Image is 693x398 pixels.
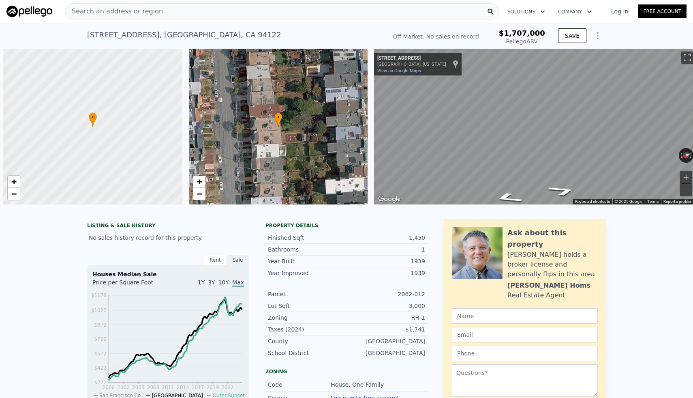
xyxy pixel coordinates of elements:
div: 1939 [346,257,425,265]
a: Open this area in Google Maps (opens a new window) [376,194,403,204]
div: Zoning [265,368,428,375]
tspan: 2008 [147,385,160,390]
div: Bathrooms [268,245,346,254]
div: Off Market. No sales on record [393,32,479,41]
a: Zoom in [8,176,20,188]
img: Google [376,194,403,204]
span: + [11,176,17,187]
button: SAVE [558,28,586,43]
button: Solutions [501,4,552,19]
button: Zoom out [680,184,692,196]
button: Company [552,4,598,19]
div: No sales history record for this property. [87,230,249,245]
tspan: 2014 [177,385,189,390]
div: Finished Sqft [268,234,346,242]
tspan: 2011 [162,385,174,390]
tspan: 2005 [132,385,145,390]
span: Max [232,279,244,287]
div: County [268,337,346,345]
a: Free Account [638,4,687,18]
div: • [89,112,97,127]
div: Year Improved [268,269,346,277]
input: Email [452,327,598,342]
img: Pellego [6,6,52,17]
div: Houses Median Sale [92,270,244,278]
button: Keyboard shortcuts [575,199,610,204]
button: Show Options [590,28,606,44]
div: [GEOGRAPHIC_DATA], [US_STATE] [377,62,446,67]
div: LISTING & SALE HISTORY [87,222,249,230]
span: 1Y [198,279,205,286]
div: Pellego ARV [499,37,545,45]
div: RH-1 [346,314,425,322]
tspan: $1022 [91,308,107,313]
div: Taxes (2024) [268,325,346,333]
div: Lot Sqft [268,302,346,310]
tspan: 2022 [221,385,234,390]
div: Zoning [268,314,346,322]
a: Terms [647,199,659,204]
a: Zoom out [193,188,205,200]
span: 3Y [208,279,215,286]
div: House, One Family [331,381,385,389]
div: [PERSON_NAME] Homs [507,281,590,290]
div: Code [268,381,331,389]
span: • [274,114,282,121]
div: Real Estate Agent [507,290,565,300]
a: Show location on map [453,60,458,69]
div: Ask about this property [507,227,598,250]
span: © 2025 Google [615,199,642,204]
div: [STREET_ADDRESS] , [GEOGRAPHIC_DATA] , CA 94122 [87,29,281,41]
div: • [274,112,282,127]
tspan: 2000 [103,385,115,390]
tspan: $1178 [91,293,107,298]
span: 10Y [218,279,229,286]
div: [STREET_ADDRESS] [377,55,446,62]
span: − [197,189,202,199]
input: Phone [452,346,598,361]
tspan: 2019 [206,385,219,390]
span: $1,707,000 [499,29,545,37]
button: Rotate counterclockwise [679,148,683,163]
path: Go North, 26th Ave [481,190,535,206]
tspan: 2002 [117,385,130,390]
tspan: $572 [94,351,107,357]
a: Log In [601,7,638,15]
span: • [89,114,97,121]
div: Sale [227,255,249,265]
div: 1939 [346,269,425,277]
tspan: $722 [94,336,107,342]
div: $1,741 [346,325,425,333]
a: Zoom out [8,188,20,200]
div: [GEOGRAPHIC_DATA] [346,337,425,345]
div: Parcel [268,290,346,298]
div: 1,450 [346,234,425,242]
span: Search an address or region [65,6,163,16]
path: Go South, 26th Ave [535,183,590,199]
div: School District [268,349,346,357]
div: 1 [346,245,425,254]
tspan: $872 [94,322,107,328]
tspan: $422 [94,365,107,371]
div: Price per Square Foot [92,278,168,291]
button: Zoom in [680,171,692,183]
div: Property details [265,222,428,229]
a: View on Google Maps [377,68,421,73]
div: Year Built [268,257,346,265]
div: [GEOGRAPHIC_DATA] [346,349,425,357]
span: − [11,189,17,199]
span: + [197,176,202,187]
tspan: 2017 [192,385,204,390]
div: Rent [204,255,227,265]
div: 3,000 [346,302,425,310]
input: Name [452,308,598,324]
tspan: $272 [94,380,107,385]
div: [PERSON_NAME] holds a broker license and personally flips in this area [507,250,598,279]
div: 2062-012 [346,290,425,298]
a: Zoom in [193,176,205,188]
